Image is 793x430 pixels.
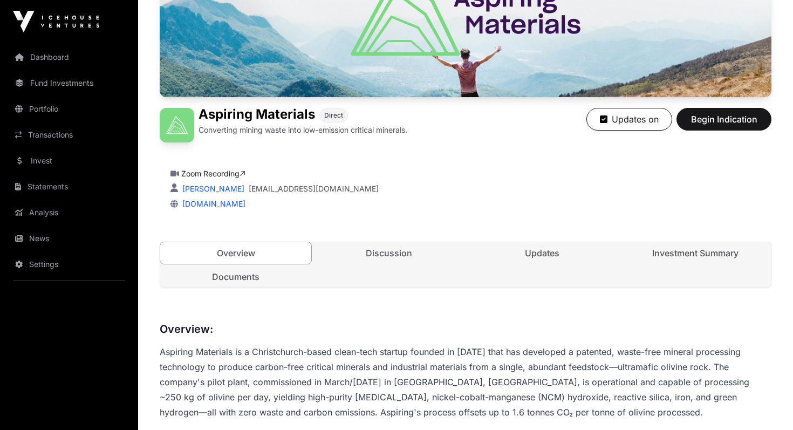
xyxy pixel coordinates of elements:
[160,242,771,288] nav: Tabs
[690,113,758,126] span: Begin Indication
[199,125,407,135] p: Converting mining waste into low-emission critical minerals.
[180,184,244,193] a: [PERSON_NAME]
[9,45,129,69] a: Dashboard
[739,378,793,430] iframe: Chat Widget
[199,108,315,122] h1: Aspiring Materials
[13,11,99,32] img: Icehouse Ventures Logo
[160,344,771,420] p: Aspiring Materials is a Christchurch-based clean-tech startup founded in [DATE] that has develope...
[9,201,129,224] a: Analysis
[9,175,129,199] a: Statements
[9,252,129,276] a: Settings
[9,97,129,121] a: Portfolio
[9,123,129,147] a: Transactions
[676,108,771,131] button: Begin Indication
[620,242,771,264] a: Investment Summary
[9,149,129,173] a: Invest
[676,119,771,129] a: Begin Indication
[160,108,194,142] img: Aspiring Materials
[249,183,379,194] a: [EMAIL_ADDRESS][DOMAIN_NAME]
[178,199,245,208] a: [DOMAIN_NAME]
[9,227,129,250] a: News
[467,242,618,264] a: Updates
[160,266,311,288] a: Documents
[9,71,129,95] a: Fund Investments
[313,242,464,264] a: Discussion
[324,111,343,120] span: Direct
[586,108,672,131] button: Updates on
[160,320,771,338] h3: Overview:
[160,242,312,264] a: Overview
[181,169,245,178] a: Zoom Recording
